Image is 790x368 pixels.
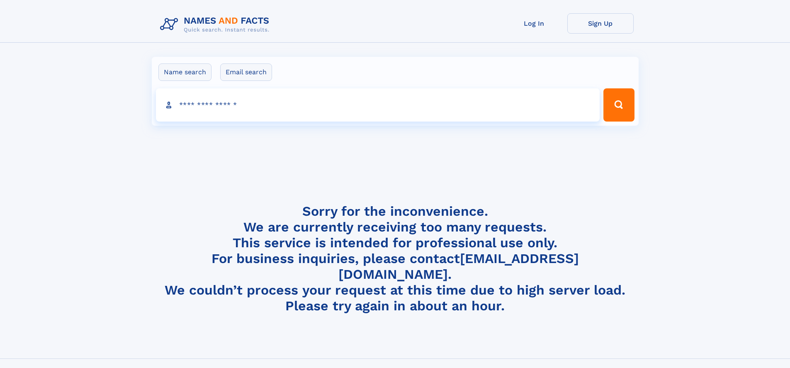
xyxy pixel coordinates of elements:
[603,88,634,122] button: Search Button
[220,63,272,81] label: Email search
[567,13,634,34] a: Sign Up
[338,251,579,282] a: [EMAIL_ADDRESS][DOMAIN_NAME]
[501,13,567,34] a: Log In
[157,203,634,314] h4: Sorry for the inconvenience. We are currently receiving too many requests. This service is intend...
[156,88,600,122] input: search input
[157,13,276,36] img: Logo Names and Facts
[158,63,211,81] label: Name search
